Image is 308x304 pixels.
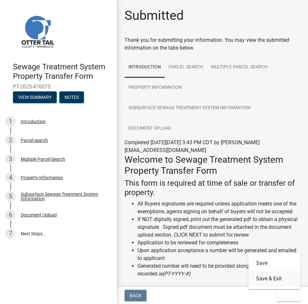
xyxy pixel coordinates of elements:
div: 7 [5,228,16,239]
a: Parcel search [165,57,207,78]
span: PT-2025-476075 [13,84,104,90]
button: Save [248,255,300,271]
div: 2 [5,135,16,146]
span: Exit [282,293,291,298]
li: Application to be reviewed for completeness [137,239,300,247]
h1: Submitted [124,8,184,23]
wm-modal-confirm: Notes [59,95,84,100]
a: Property Information [124,77,186,98]
div: 3 [5,154,16,164]
h4: This form is required at time of sale or transfer of property. [124,179,300,197]
div: 4 [5,172,16,183]
li: If NOT digitally signed, print out the generated pdf to obtain a physical signature. Signed pdf d... [137,216,300,239]
a: Document Upload [124,118,175,139]
a: Subsurface Sewage Treatment System Information [124,98,254,119]
button: Notes [59,91,84,103]
h3: Welcome to Sewage Treatment System Property Transfer Form [124,154,300,176]
button: Back [124,290,147,301]
button: View Summary [13,91,57,103]
wm-modal-confirm: Summary [13,95,57,100]
h4: Sewage Treatment System Property Transfer Form [13,62,112,81]
div: Property Information [21,175,63,180]
div: Subsurface Sewage Treatment System Information [21,192,106,201]
div: Thank you for submitting your information. You may view the submitted information on the tabs below. [124,36,300,52]
div: 6 [5,210,16,220]
button: Exit [277,290,300,301]
div: 1 [5,116,16,127]
li: All Buyers signatures are required unless application meets one of the exemptions, agents signing... [137,200,300,216]
img: Otter Tail County, Minnesota [13,7,62,55]
div: Parcel search [21,138,48,143]
div: Introduction [21,119,46,124]
div: Exit [248,253,300,289]
div: 5 [5,191,16,202]
button: Save & Exit [248,271,300,286]
li: Upon application acceptance a number will be generated and emailed to applicant [137,247,300,262]
i: ie(PT-YYYY-#) [159,271,191,277]
span: Back [130,293,141,298]
div: Document Upload [21,213,57,217]
span: Completed [DATE][DATE] 3:43 PM CDT by [PERSON_NAME][EMAIL_ADDRESS][DOMAIN_NAME] [124,139,260,153]
a: Introduction [124,57,165,78]
div: Multiple Parcel Search [21,157,65,161]
a: Multiple Parcel Search [207,57,271,78]
li: Generated number will need to be provided along with documents to be recorded. [137,262,300,278]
